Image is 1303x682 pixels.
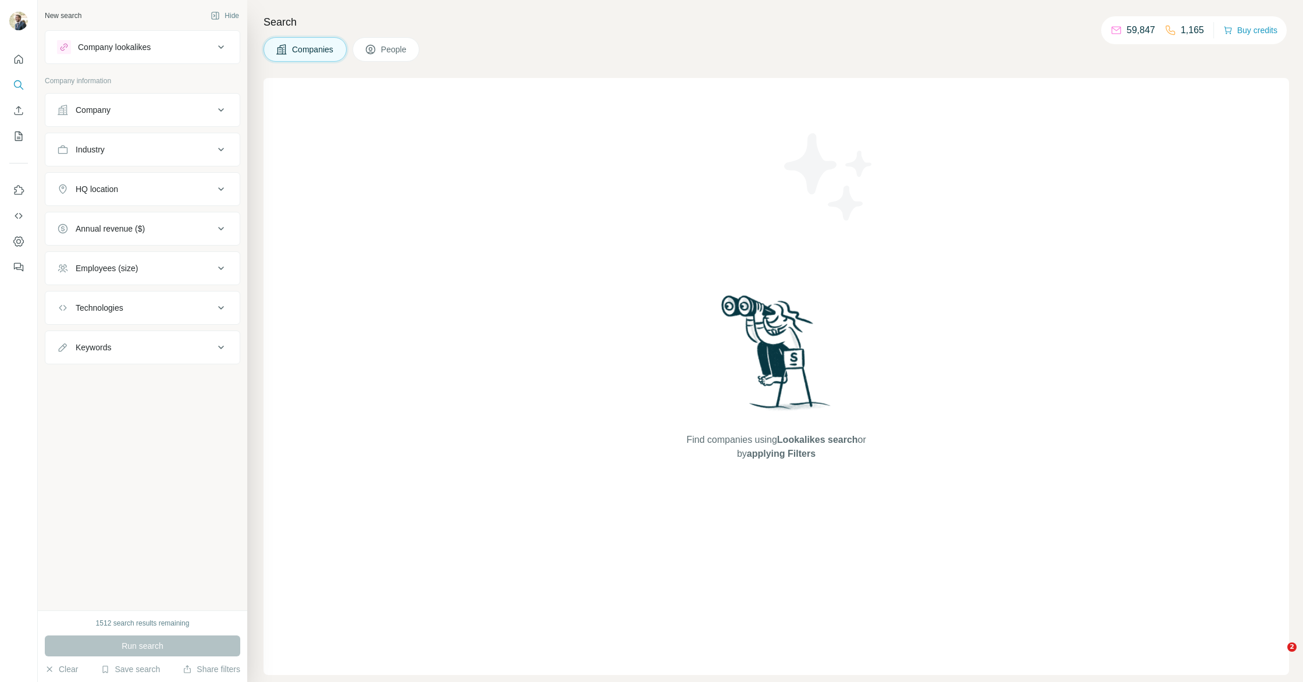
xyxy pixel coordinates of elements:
button: Share filters [183,663,240,675]
p: Company information [45,76,240,86]
button: Company [45,96,240,124]
span: applying Filters [747,449,816,459]
div: Company lookalikes [78,41,151,53]
div: HQ location [76,183,118,195]
button: Company lookalikes [45,33,240,61]
button: Quick start [9,49,28,70]
h4: Search [264,14,1289,30]
span: Find companies using or by [683,433,869,461]
div: New search [45,10,81,21]
div: Employees (size) [76,262,138,274]
button: Save search [101,663,160,675]
img: Avatar [9,12,28,30]
button: Employees (size) [45,254,240,282]
button: Dashboard [9,231,28,252]
button: Hide [202,7,247,24]
img: Surfe Illustration - Woman searching with binoculars [716,292,837,422]
button: Annual revenue ($) [45,215,240,243]
p: 1,165 [1181,23,1204,37]
button: My lists [9,126,28,147]
button: Use Surfe API [9,205,28,226]
button: Enrich CSV [9,100,28,121]
span: Companies [292,44,334,55]
button: Search [9,74,28,95]
span: People [381,44,408,55]
button: Feedback [9,257,28,278]
span: 2 [1287,642,1297,652]
div: Technologies [76,302,123,314]
div: Company [76,104,111,116]
iframe: Intercom live chat [1263,642,1291,670]
p: 59,847 [1127,23,1155,37]
button: Use Surfe on LinkedIn [9,180,28,201]
button: Industry [45,136,240,164]
button: Clear [45,663,78,675]
div: Keywords [76,342,111,353]
img: Surfe Illustration - Stars [777,125,881,229]
button: HQ location [45,175,240,203]
button: Buy credits [1223,22,1277,38]
div: Industry [76,144,105,155]
button: Keywords [45,333,240,361]
span: Lookalikes search [777,435,858,445]
button: Technologies [45,294,240,322]
div: Annual revenue ($) [76,223,145,235]
div: 1512 search results remaining [96,618,190,628]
